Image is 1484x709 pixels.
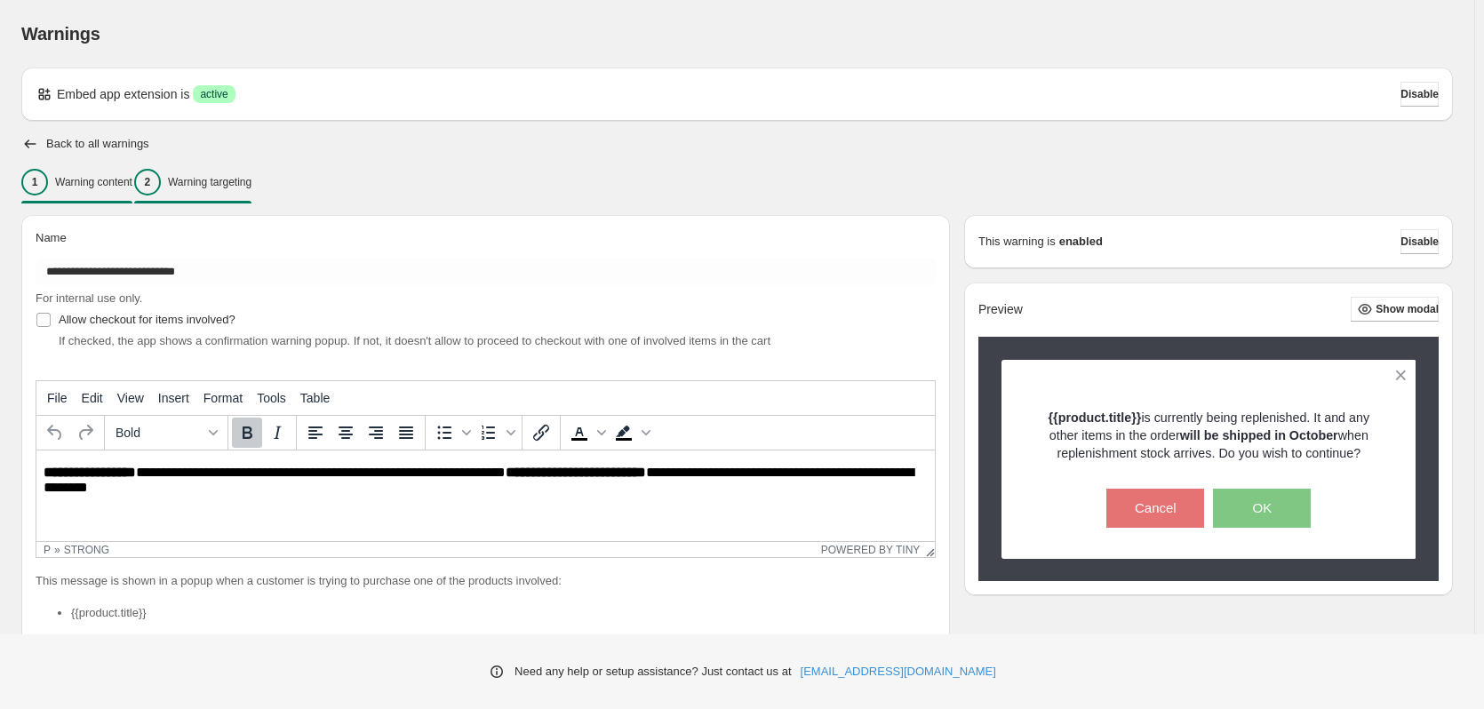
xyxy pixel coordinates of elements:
[21,163,132,201] button: 1Warning content
[55,175,132,189] p: Warning content
[46,137,149,151] h2: Back to all warnings
[391,418,421,448] button: Justify
[36,572,936,590] p: This message is shown in a popup when a customer is trying to purchase one of the products involved:
[59,334,770,347] span: If checked, the app shows a confirmation warning popup. If not, it doesn't allow to proceed to ch...
[300,391,330,405] span: Table
[134,163,251,201] button: 2Warning targeting
[40,418,70,448] button: Undo
[1033,409,1385,462] p: is currently being replenished. It and any other items in the order when replenishment stock arri...
[609,418,653,448] div: Background color
[36,291,142,305] span: For internal use only.
[158,391,189,405] span: Insert
[801,663,996,681] a: [EMAIL_ADDRESS][DOMAIN_NAME]
[978,233,1056,251] p: This warning is
[71,604,936,622] li: {{product.title}}
[262,418,292,448] button: Italic
[300,418,331,448] button: Align left
[331,418,361,448] button: Align center
[526,418,556,448] button: Insert/edit link
[108,418,224,448] button: Formats
[1213,489,1311,528] button: OK
[44,544,51,556] div: p
[821,544,921,556] a: Powered by Tiny
[1376,302,1439,316] span: Show modal
[82,391,103,405] span: Edit
[429,418,474,448] div: Bullet list
[978,302,1023,317] h2: Preview
[168,175,251,189] p: Warning targeting
[1400,87,1439,101] span: Disable
[1400,235,1439,249] span: Disable
[57,85,189,103] p: Embed app extension is
[1106,489,1204,528] button: Cancel
[36,450,935,541] iframe: Rich Text Area
[1351,297,1439,322] button: Show modal
[47,391,68,405] span: File
[36,231,67,244] span: Name
[474,418,518,448] div: Numbered list
[59,313,235,326] span: Allow checkout for items involved?
[54,544,60,556] div: »
[361,418,391,448] button: Align right
[1180,428,1338,442] strong: will be shipped in October
[64,544,109,556] div: strong
[564,418,609,448] div: Text color
[232,418,262,448] button: Bold
[203,391,243,405] span: Format
[1400,82,1439,107] button: Disable
[117,391,144,405] span: View
[257,391,286,405] span: Tools
[70,418,100,448] button: Redo
[200,87,227,101] span: active
[920,542,935,557] div: Resize
[1400,229,1439,254] button: Disable
[116,426,203,440] span: Bold
[21,24,100,44] span: Warnings
[1059,233,1103,251] strong: enabled
[134,169,161,195] div: 2
[21,169,48,195] div: 1
[1049,410,1142,425] strong: {{product.title}}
